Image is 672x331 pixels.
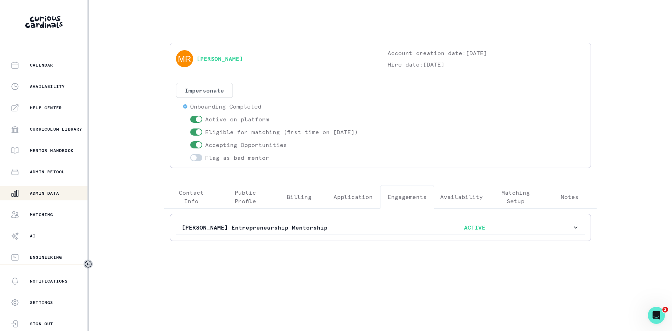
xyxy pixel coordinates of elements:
[30,254,62,260] p: Engineering
[377,223,572,232] p: ACTIVE
[30,169,65,175] p: Admin Retool
[25,16,63,28] img: Curious Cardinals Logo
[388,193,427,201] p: Engagements
[205,141,287,149] p: Accepting Opportunities
[176,220,585,235] button: [PERSON_NAME] Entrepreneurship MentorshipACTIVE
[190,102,261,111] p: Onboarding Completed
[388,49,585,57] p: Account creation date: [DATE]
[648,307,665,324] iframe: Intercom live chat
[30,321,53,327] p: Sign Out
[205,153,269,162] p: Flag as bad mentor
[30,190,59,196] p: Admin Data
[30,300,53,305] p: Settings
[334,193,373,201] p: Application
[30,212,53,217] p: Matching
[30,126,82,132] p: Curriculum Library
[561,193,578,201] p: Notes
[170,188,212,205] p: Contact Info
[30,84,65,89] p: Availability
[224,188,266,205] p: Public Profile
[30,233,36,239] p: AI
[30,148,74,153] p: Mentor Handbook
[182,223,377,232] p: [PERSON_NAME] Entrepreneurship Mentorship
[388,60,585,69] p: Hire date: [DATE]
[662,307,668,312] span: 2
[84,259,93,269] button: Toggle sidebar
[176,50,193,67] img: svg
[176,83,233,98] button: Impersonate
[30,278,68,284] p: Notifications
[205,115,269,124] p: Active on platform
[495,188,537,205] p: Matching Setup
[30,105,62,111] p: Help Center
[30,62,53,68] p: Calendar
[440,193,483,201] p: Availability
[205,128,358,136] p: Eligible for matching (first time on [DATE])
[287,193,311,201] p: Billing
[197,54,243,63] a: [PERSON_NAME]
